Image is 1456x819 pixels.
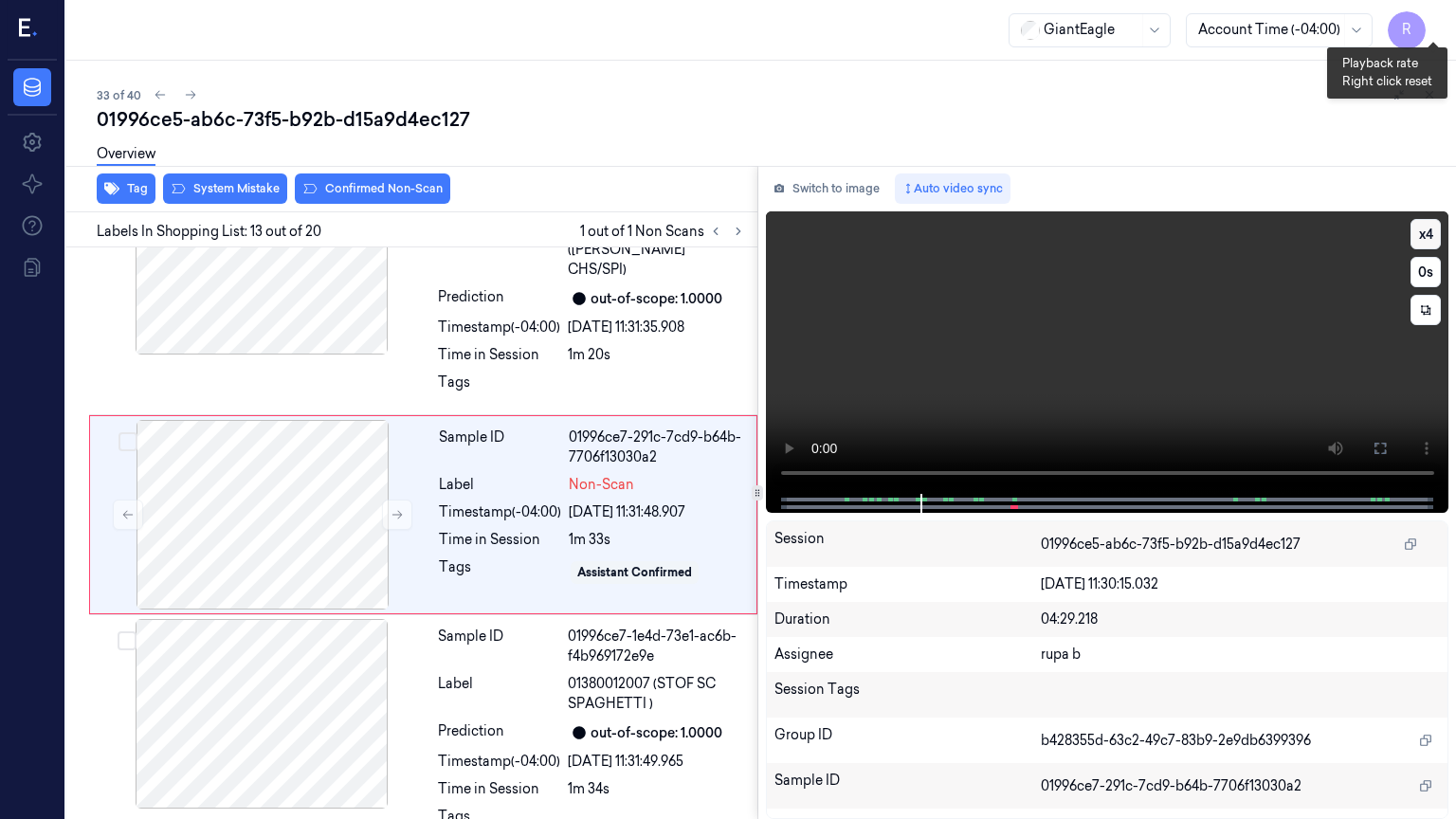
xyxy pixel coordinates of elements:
div: Time in Session [439,530,561,550]
div: 1m 34s [568,779,746,799]
div: Label [439,475,561,495]
span: 01996ce7-291c-7cd9-b64b-7706f13030a2 [1041,776,1301,796]
span: 01380012007 (STOF SC SPAGHETTI ) [568,674,746,714]
div: [DATE] 11:31:48.907 [569,502,745,522]
div: 1m 33s [569,530,745,550]
div: Time in Session [438,345,560,365]
div: Sample ID [438,627,560,666]
button: R [1388,11,1426,49]
div: Group ID [774,725,1041,755]
div: Assistant Confirmed [577,564,692,581]
div: rupa b [1041,645,1441,664]
div: 01996ce5-ab6c-73f5-b92b-d15a9d4ec127 [97,106,1441,133]
div: 01996ce7-1e4d-73e1-ac6b-f4b969172e9e [568,627,746,666]
div: Timestamp (-04:00) [439,502,561,522]
div: Prediction [438,287,560,310]
span: 1 out of 1 Non Scans [580,220,750,243]
div: Label [438,220,560,280]
span: b428355d-63c2-49c7-83b9-2e9db6399396 [1041,731,1311,751]
div: 01996ce7-291c-7cd9-b64b-7706f13030a2 [569,428,745,467]
button: System Mistake [163,173,287,204]
button: 0s [1410,257,1441,287]
button: Auto video sync [895,173,1010,204]
div: 1m 20s [568,345,746,365]
button: Switch to image [766,173,887,204]
div: [DATE] 11:31:35.908 [568,318,746,337]
div: [DATE] 11:30:15.032 [1041,574,1441,594]
div: Timestamp (-04:00) [438,318,560,337]
button: Select row [118,432,137,451]
div: out-of-scope: 1.0000 [591,289,722,309]
div: Sample ID [774,771,1041,801]
button: x4 [1410,219,1441,249]
span: 01380093052 ([PERSON_NAME] CHS/SPI) [568,220,746,280]
div: Sample ID [439,428,561,467]
div: Tags [438,373,560,403]
button: Tag [97,173,155,204]
span: 33 of 40 [97,87,141,103]
div: Prediction [438,721,560,744]
div: out-of-scope: 1.0000 [591,723,722,743]
span: Labels In Shopping List: 13 out of 20 [97,222,321,242]
div: 04:29.218 [1041,610,1441,629]
button: Confirmed Non-Scan [295,173,450,204]
span: Non-Scan [569,475,634,495]
div: [DATE] 11:31:49.965 [568,752,746,772]
div: Assignee [774,645,1041,664]
div: Duration [774,610,1041,629]
div: Label [438,674,560,714]
div: Timestamp (-04:00) [438,752,560,772]
span: 01996ce5-ab6c-73f5-b92b-d15a9d4ec127 [1041,535,1301,555]
div: Session Tags [774,680,1041,710]
div: Timestamp [774,574,1041,594]
div: Session [774,529,1041,559]
div: Tags [439,557,561,588]
div: Time in Session [438,779,560,799]
button: Select row [118,631,136,650]
a: Overview [97,144,155,166]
